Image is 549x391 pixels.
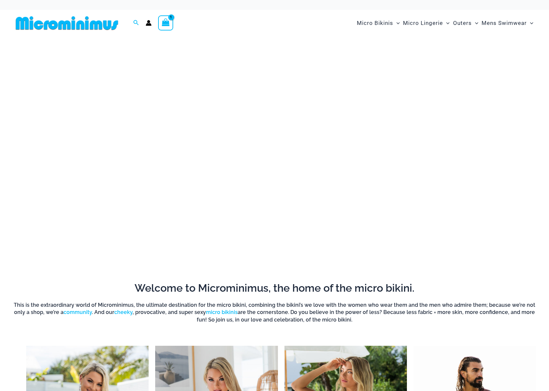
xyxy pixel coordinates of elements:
[13,281,536,295] h2: Welcome to Microminimus, the home of the micro bikini.
[133,19,139,27] a: Search icon link
[158,15,173,30] a: View Shopping Cart, 1 items
[357,15,393,31] span: Micro Bikinis
[443,15,449,31] span: Menu Toggle
[403,15,443,31] span: Micro Lingerie
[13,302,536,323] h6: This is the extraordinary world of Microminimus, the ultimate destination for the micro bikini, c...
[13,16,121,30] img: MM SHOP LOGO FLAT
[114,309,133,315] a: cheeky
[451,13,480,33] a: OutersMenu ToggleMenu Toggle
[472,15,478,31] span: Menu Toggle
[527,15,533,31] span: Menu Toggle
[206,309,238,315] a: micro bikinis
[480,13,535,33] a: Mens SwimwearMenu ToggleMenu Toggle
[482,15,527,31] span: Mens Swimwear
[401,13,451,33] a: Micro LingerieMenu ToggleMenu Toggle
[355,13,401,33] a: Micro BikinisMenu ToggleMenu Toggle
[146,20,152,26] a: Account icon link
[64,309,92,315] a: community
[354,12,536,34] nav: Site Navigation
[453,15,472,31] span: Outers
[393,15,400,31] span: Menu Toggle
